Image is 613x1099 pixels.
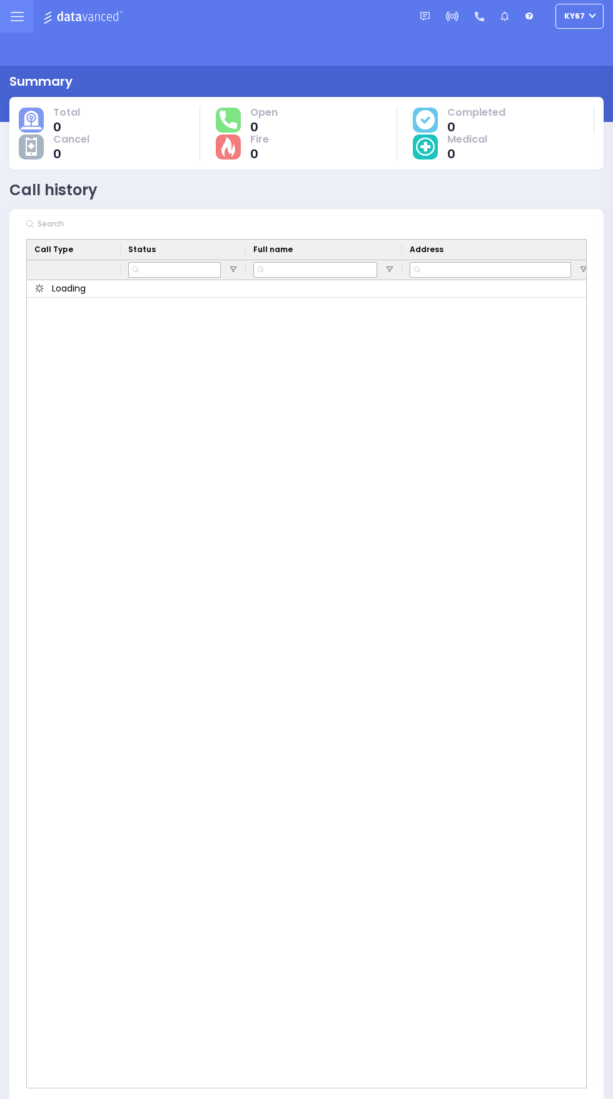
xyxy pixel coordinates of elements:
[253,244,293,255] span: Full name
[128,262,221,278] input: Status Filter Input
[447,133,487,146] span: Medical
[250,106,278,119] span: Open
[220,111,237,128] img: total-response.svg
[53,106,80,119] span: Total
[447,148,487,160] span: 0
[410,244,443,255] span: Address
[34,213,221,235] input: Search
[447,121,505,133] span: 0
[416,138,435,156] img: medical-cause.svg
[250,133,269,146] span: Fire
[385,265,395,275] button: Open Filter Menu
[53,121,80,133] span: 0
[564,11,585,22] span: KY67
[128,244,156,255] span: Status
[43,9,126,24] img: Logo
[555,4,604,29] button: KY67
[250,148,269,160] span: 0
[410,262,571,278] input: Address Filter Input
[253,262,377,278] input: Full name Filter Input
[21,111,42,129] img: total-cause.svg
[9,72,73,91] div: Summary
[250,121,278,133] span: 0
[53,133,89,146] span: Cancel
[52,282,86,295] span: Loading
[9,179,98,201] div: Call history
[26,138,37,156] img: other-cause.svg
[447,106,505,119] span: Completed
[228,265,238,275] button: Open Filter Menu
[53,148,89,160] span: 0
[579,265,589,275] button: Open Filter Menu
[420,12,430,21] img: message.svg
[34,244,73,255] span: Call Type
[416,110,435,129] img: cause-cover.svg
[221,137,235,157] img: fire-cause.svg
